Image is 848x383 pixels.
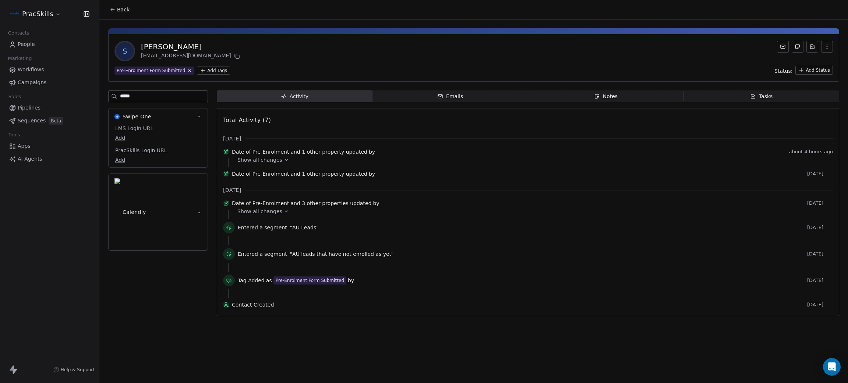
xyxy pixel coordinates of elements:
span: PracSkills Login URL [114,147,169,154]
span: Tools [5,129,23,140]
span: Contact Created [232,301,804,308]
span: LMS Login URL [114,125,155,132]
a: SequencesBeta [6,115,93,127]
button: CalendlyCalendly [109,174,208,250]
span: [DATE] [807,251,833,257]
div: Swipe OneSwipe One [109,125,208,167]
span: Entered a segment [238,250,287,258]
span: Workflows [18,66,44,74]
span: Swipe One [123,113,151,120]
span: [DATE] [807,302,833,308]
span: Sequences [18,117,46,125]
span: Apps [18,142,31,150]
div: Notes [594,93,618,100]
span: "AU Leads" [290,224,319,231]
span: and 1 other property updated [290,148,367,155]
div: [EMAIL_ADDRESS][DOMAIN_NAME] [141,52,241,61]
button: Swipe OneSwipe One [109,108,208,125]
span: Date of Pre-Enrolment [232,170,289,178]
div: Pre-Enrolment Form Submitted [117,67,185,74]
button: Add Tags [197,67,230,75]
span: Calendly [123,208,146,216]
a: Workflows [6,64,93,76]
button: PracSkills [9,8,63,20]
span: by [373,200,379,207]
div: Tasks [750,93,773,100]
a: Campaigns [6,76,93,89]
a: AI Agents [6,153,93,165]
span: by [369,170,375,178]
a: Show all changes [237,156,828,164]
a: People [6,38,93,50]
div: [PERSON_NAME] [141,42,241,52]
a: Pipelines [6,102,93,114]
span: Show all changes [237,156,282,164]
span: [DATE] [807,200,833,206]
span: Marketing [5,53,35,64]
span: Sales [5,91,24,102]
span: [DATE] [807,171,833,177]
img: Calendly [114,178,120,246]
span: Entered a segment [238,224,287,231]
img: PracSkills%20Email%20Display%20Picture.png [10,10,19,18]
a: Apps [6,140,93,152]
span: Beta [49,117,63,125]
span: Total Activity (7) [223,117,271,124]
span: Pipelines [18,104,40,112]
span: Add [115,134,201,142]
span: Contacts [5,28,32,39]
div: Emails [437,93,463,100]
span: Help & Support [61,367,95,373]
span: by [348,277,354,284]
span: Campaigns [18,79,46,86]
span: Add [115,156,201,164]
span: "AU leads that have not enrolled as yet" [290,250,394,258]
span: People [18,40,35,48]
span: PracSkills [22,9,53,19]
span: [DATE] [807,278,833,283]
span: [DATE] [223,186,241,194]
span: by [369,148,375,155]
span: about 4 hours ago [789,149,833,155]
span: Back [117,6,130,13]
button: Back [105,3,134,16]
span: Date of Pre-Enrolment [232,200,289,207]
img: Swipe One [114,114,120,119]
span: Status: [774,67,792,75]
button: Add Status [795,66,833,75]
span: AI Agents [18,155,42,163]
div: Open Intercom Messenger [823,358,841,376]
span: S [116,42,134,60]
a: Help & Support [53,367,95,373]
span: and 3 other properties updated [290,200,371,207]
a: Show all changes [237,208,828,215]
span: [DATE] [223,135,241,142]
span: as [266,277,272,284]
span: and 1 other property updated [290,170,367,178]
span: Tag Added [238,277,265,284]
div: Pre-Enrolment Form Submitted [276,277,344,284]
span: Date of Pre-Enrolment [232,148,289,155]
span: Show all changes [237,208,282,215]
span: [DATE] [807,225,833,230]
